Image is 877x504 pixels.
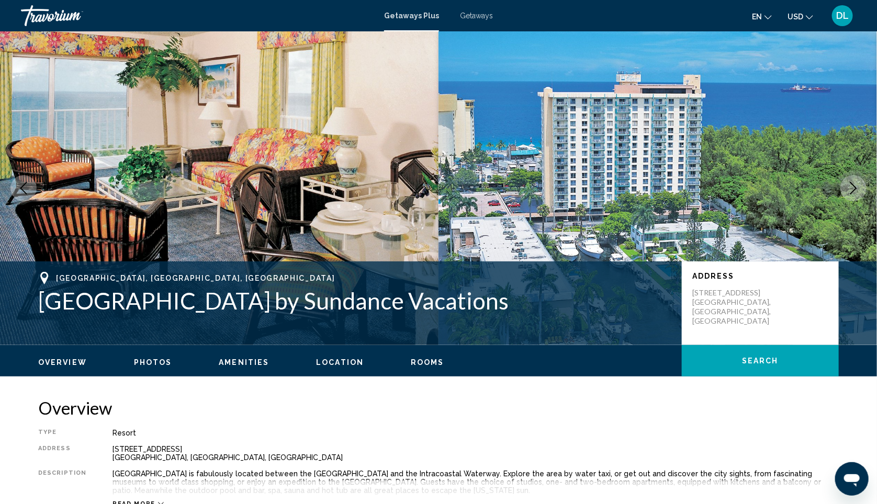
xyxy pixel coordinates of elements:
a: Getaways Plus [384,12,439,20]
p: Address [692,272,828,280]
a: Getaways [460,12,493,20]
div: Type [38,429,86,437]
button: Previous image [10,175,37,201]
h1: [GEOGRAPHIC_DATA] by Sundance Vacations [38,287,671,314]
span: DL [836,10,849,21]
button: Change language [752,9,772,24]
div: [STREET_ADDRESS] [GEOGRAPHIC_DATA], [GEOGRAPHIC_DATA], [GEOGRAPHIC_DATA] [113,445,839,462]
span: USD [788,13,803,21]
p: [STREET_ADDRESS] [GEOGRAPHIC_DATA], [GEOGRAPHIC_DATA], [GEOGRAPHIC_DATA] [692,288,776,326]
div: Address [38,445,86,462]
button: Location [316,358,364,367]
span: en [752,13,762,21]
button: Search [682,345,839,376]
button: Rooms [411,358,444,367]
button: Amenities [219,358,269,367]
button: Change currency [788,9,813,24]
iframe: Button to launch messaging window [835,462,869,496]
button: Photos [134,358,172,367]
span: Search [742,357,779,365]
button: User Menu [829,5,856,27]
button: Overview [38,358,87,367]
a: Travorium [21,5,374,26]
button: Next image [840,175,867,201]
div: Resort [113,429,839,437]
div: Description [38,469,86,495]
span: [GEOGRAPHIC_DATA], [GEOGRAPHIC_DATA], [GEOGRAPHIC_DATA] [56,274,335,282]
h2: Overview [38,397,839,418]
div: [GEOGRAPHIC_DATA] is fabulously located between the [GEOGRAPHIC_DATA] and the Intracoastal Waterw... [113,469,839,495]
